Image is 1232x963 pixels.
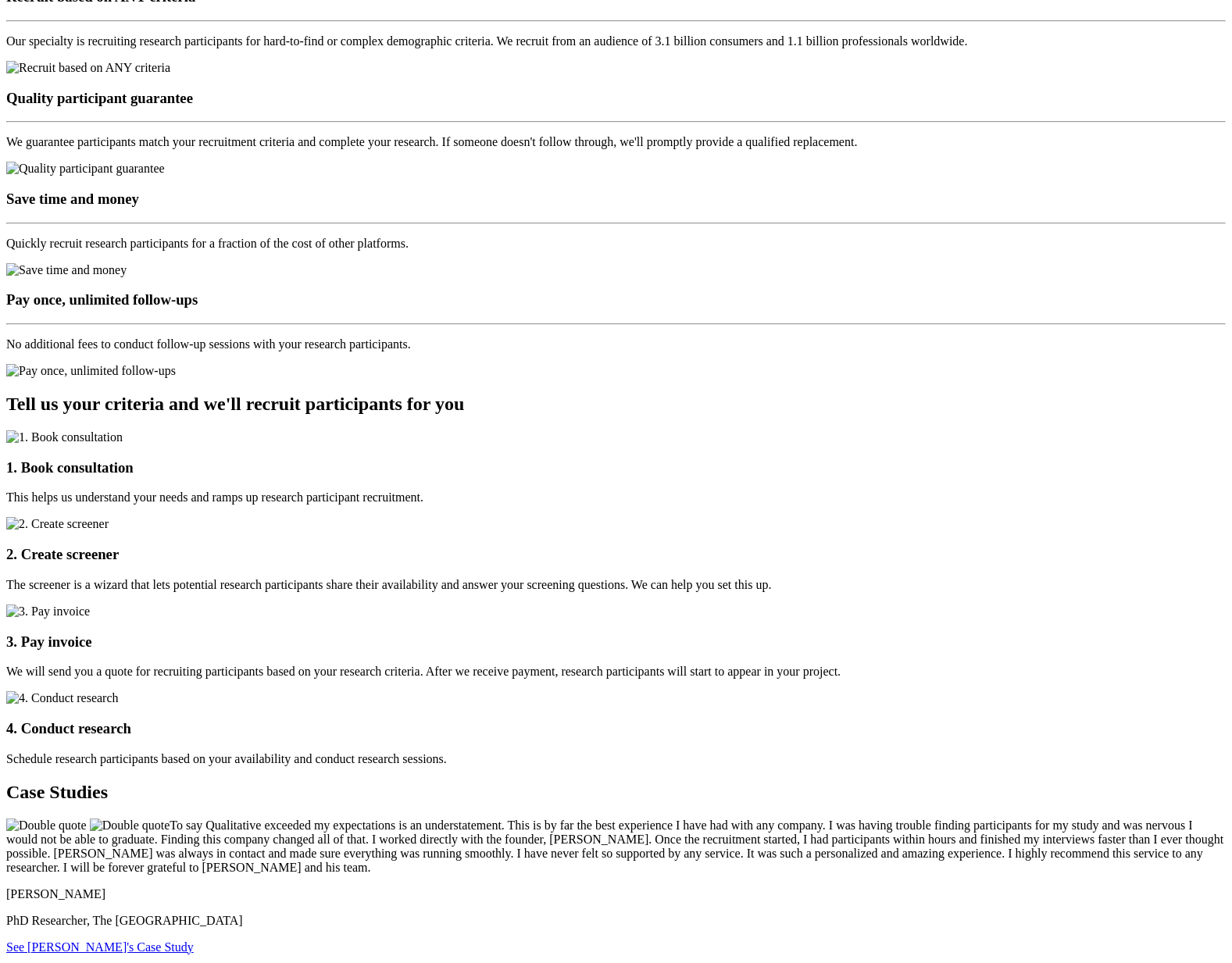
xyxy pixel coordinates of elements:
h2: Case Studies [6,782,1226,803]
p: We will send you a quote for recruiting participants based on your research criteria. After we re... [6,665,1226,679]
img: 2. Create screener [6,517,109,531]
img: Double quote [90,819,170,833]
p: Quickly recruit research participants for a fraction of the cost of other platforms. [6,237,1226,251]
p: Schedule research participants based on your availability and conduct research sessions. [6,752,1226,766]
h3: Save time and money [6,191,1226,208]
img: Save time and money [6,263,127,277]
p: We guarantee participants match your recruitment criteria and complete your research. If someone ... [6,135,1226,149]
p: PhD Researcher, The [GEOGRAPHIC_DATA] [6,914,1226,928]
p: To say Qualitative exceeded my expectations is an understatement. This is by far the best experie... [6,819,1226,875]
p: No additional fees to conduct follow-up sessions with your research participants. [6,337,1226,351]
p: [PERSON_NAME] [6,887,1226,901]
img: Recruit based on ANY criteria [6,61,170,75]
p: This helps us understand your needs and ramps up research participant recruitment. [6,490,1226,505]
h3: 3. Pay invoice [6,633,1226,651]
h3: 2. Create screener [6,546,1226,563]
h3: Quality participant guarantee [6,90,1226,107]
h3: 1. Book consultation [6,459,1226,476]
p: Our specialty is recruiting research participants for hard-to-find or complex demographic criteri... [6,34,1226,48]
h3: 4. Conduct research [6,720,1226,737]
img: Double quote [6,819,87,833]
p: The screener is a wizard that lets potential research participants share their availability and a... [6,578,1226,592]
img: 3. Pay invoice [6,605,90,619]
a: See [PERSON_NAME]'s Case Study [6,940,194,954]
img: 1. Book consultation [6,430,123,444]
img: Pay once, unlimited follow-ups [6,364,176,378]
h2: Tell us your criteria and we'll recruit participants for you [6,394,1226,415]
img: Quality participant guarantee [6,162,165,176]
img: 4. Conduct research [6,691,119,705]
h3: Pay once, unlimited follow-ups [6,291,1226,309]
